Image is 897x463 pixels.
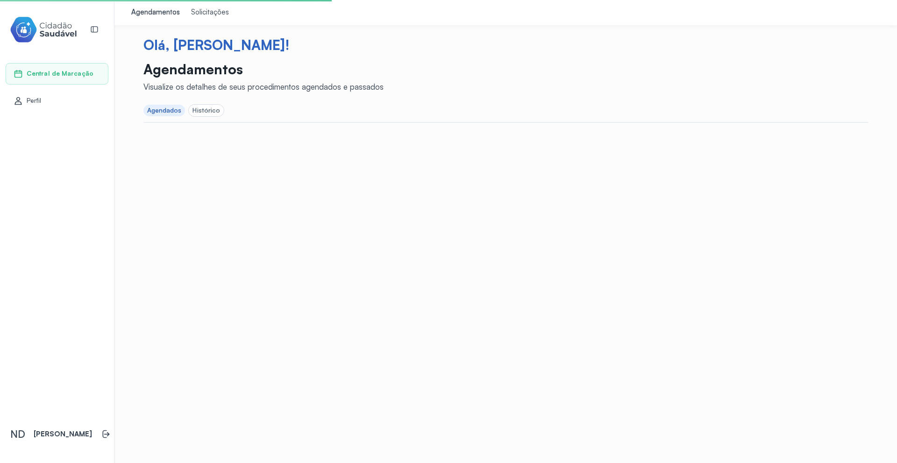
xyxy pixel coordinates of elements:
[143,61,384,78] p: Agendamentos
[27,97,42,105] span: Perfil
[14,96,100,106] a: Perfil
[14,69,100,78] a: Central de Marcação
[10,428,25,440] span: ND
[147,107,182,114] div: Agendados
[192,107,220,114] div: Histórico
[131,8,180,17] div: Agendamentos
[34,430,92,439] p: [PERSON_NAME]
[143,82,384,92] div: Visualize os detalhes de seus procedimentos agendados e passados
[143,36,869,53] div: Olá, [PERSON_NAME]!
[10,15,77,44] img: cidadao-saudavel-filled-logo.svg
[27,70,93,78] span: Central de Marcação
[191,8,229,17] div: Solicitações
